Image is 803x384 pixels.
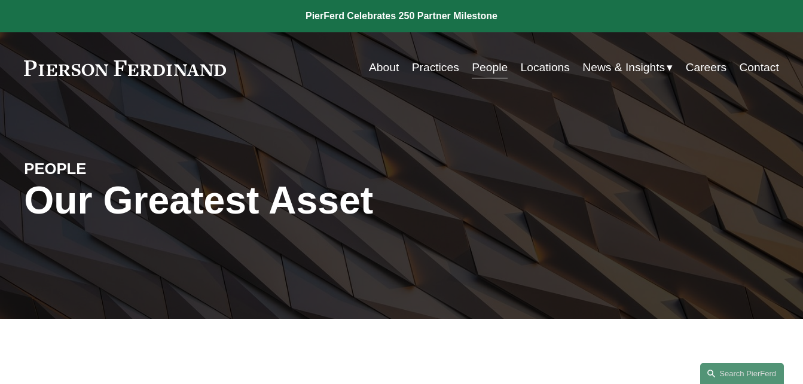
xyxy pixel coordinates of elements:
h1: Our Greatest Asset [24,179,527,223]
a: Practices [412,56,459,79]
a: People [472,56,508,79]
a: About [369,56,399,79]
h4: PEOPLE [24,159,213,179]
a: Locations [521,56,570,79]
a: Search this site [700,363,784,384]
a: Careers [686,56,726,79]
a: folder dropdown [582,56,673,79]
a: Contact [739,56,778,79]
span: News & Insights [582,57,665,78]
